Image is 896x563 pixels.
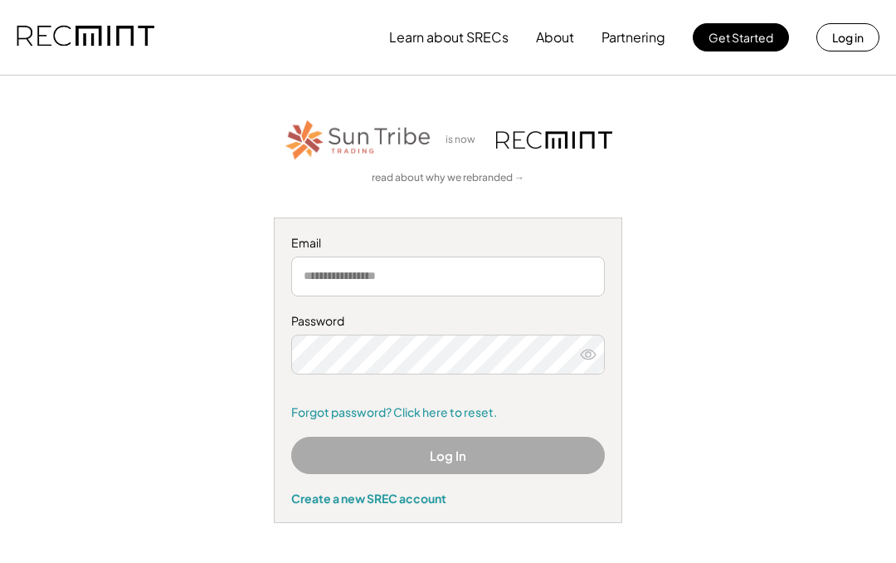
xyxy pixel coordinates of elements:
[291,235,605,252] div: Email
[17,9,154,66] img: recmint-logotype%403x.png
[536,21,574,54] button: About
[389,21,509,54] button: Learn about SRECs
[601,21,665,54] button: Partnering
[372,171,524,185] a: read about why we rebranded →
[291,313,605,330] div: Password
[496,131,612,149] img: recmint-logotype%403x.png
[291,491,605,506] div: Create a new SREC account
[291,404,605,421] a: Forgot password? Click here to reset.
[291,437,605,474] button: Log In
[441,133,488,147] div: is now
[284,117,433,163] img: STT_Horizontal_Logo%2B-%2BColor.png
[816,23,879,51] button: Log in
[693,23,789,51] button: Get Started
